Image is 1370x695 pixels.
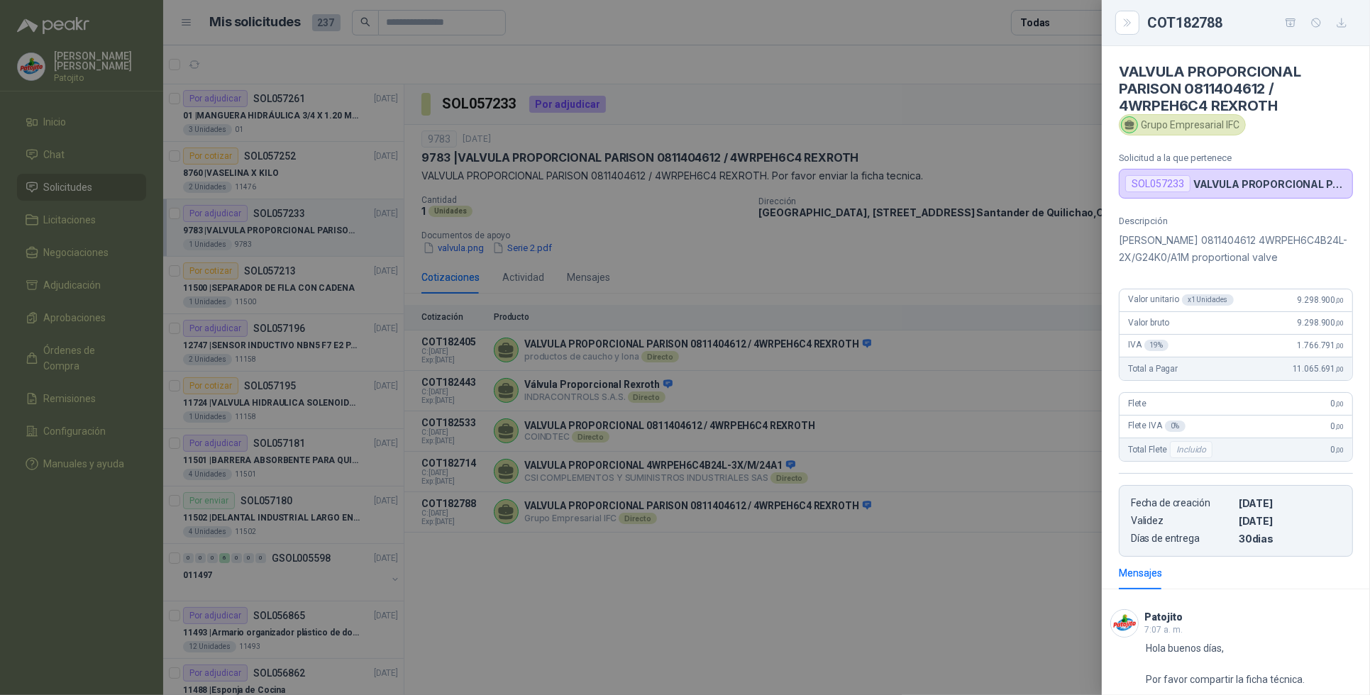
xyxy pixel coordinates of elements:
[1144,613,1183,621] h3: Patojito
[1298,295,1344,305] span: 9.298.900
[1119,14,1136,31] button: Close
[1128,399,1147,408] span: Flete
[1144,340,1169,351] div: 19 %
[1335,365,1344,373] span: ,00
[1111,610,1138,637] img: Company Logo
[1119,232,1353,266] p: [PERSON_NAME] 0811404612 4WRPEH6C4B24L-2X/G24K0/A1M proportional valve
[1119,216,1353,226] p: Descripción
[1239,533,1341,545] p: 30 dias
[1128,441,1215,458] span: Total Flete
[1165,421,1186,432] div: 0 %
[1144,625,1183,635] span: 7:07 a. m.
[1335,319,1344,327] span: ,00
[1131,497,1233,509] p: Fecha de creación
[1119,565,1162,581] div: Mensajes
[1170,441,1212,458] div: Incluido
[1119,63,1353,114] h4: VALVULA PROPORCIONAL PARISON 0811404612 / 4WRPEH6C4 REXROTH
[1128,318,1169,328] span: Valor bruto
[1128,364,1178,374] span: Total a Pagar
[1239,497,1341,509] p: [DATE]
[1335,400,1344,408] span: ,00
[1147,11,1353,34] div: COT182788
[1331,399,1344,408] span: 0
[1335,423,1344,430] span: ,00
[1128,340,1169,351] span: IVA
[1146,640,1305,687] p: Hola buenos días, Por favor compartir la ficha técnica.
[1119,114,1246,135] div: Grupo Empresarial IFC
[1335,342,1344,350] span: ,00
[1182,294,1234,306] div: x 1 Unidades
[1128,294,1234,306] span: Valor unitario
[1125,175,1191,192] div: SOL057233
[1239,515,1341,527] p: [DATE]
[1119,152,1353,163] p: Solicitud a la que pertenece
[1298,340,1344,350] span: 1.766.791
[1131,515,1233,527] p: Validez
[1335,296,1344,304] span: ,00
[1331,421,1344,431] span: 0
[1193,178,1347,190] p: VALVULA PROPORCIONAL PARISON 0811404612 / 4WRPEH6C4 REXROTH
[1298,318,1344,328] span: 9.298.900
[1331,445,1344,455] span: 0
[1131,533,1233,545] p: Días de entrega
[1335,446,1344,454] span: ,00
[1128,421,1186,432] span: Flete IVA
[1293,364,1344,374] span: 11.065.691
